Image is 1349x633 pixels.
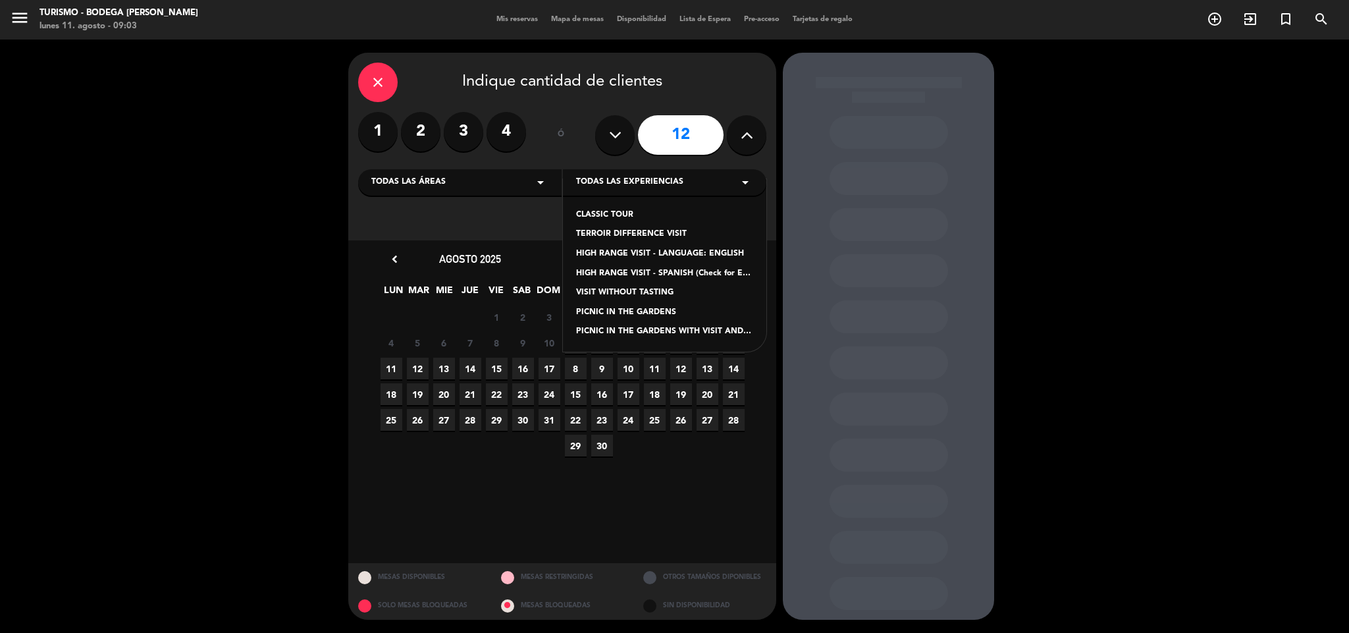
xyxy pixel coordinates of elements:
span: 9 [512,332,534,354]
span: 1 [486,306,508,328]
span: 5 [670,332,692,354]
div: SIN DISPONIBILIDAD [633,592,776,620]
button: menu [10,8,30,32]
div: Turismo - Bodega [PERSON_NAME] [40,7,198,20]
span: 3 [539,306,560,328]
span: 6 [697,332,718,354]
span: 29 [486,409,508,431]
span: 19 [670,383,692,405]
span: 19 [407,383,429,405]
label: 4 [487,112,526,151]
span: 8 [565,358,587,379]
span: 7 [460,332,481,354]
span: 3 [618,332,639,354]
span: 26 [407,409,429,431]
span: 25 [381,409,402,431]
span: 21 [723,383,745,405]
span: 18 [644,383,666,405]
span: 4 [644,332,666,354]
span: 12 [407,358,429,379]
span: 28 [460,409,481,431]
span: 9 [591,358,613,379]
span: 5 [407,332,429,354]
span: 30 [512,409,534,431]
div: MESAS RESTRINGIDAS [491,563,634,592]
div: MESAS BLOQUEADAS [491,592,634,620]
span: 10 [539,332,560,354]
span: Mis reservas [490,16,544,23]
span: 31 [539,409,560,431]
label: 1 [358,112,398,151]
span: 20 [433,383,455,405]
span: 22 [565,409,587,431]
div: HIGH RANGE VISIT - SPANISH (Check for English language) [576,267,753,281]
span: 2 [591,332,613,354]
i: exit_to_app [1242,11,1258,27]
span: 1 [565,332,587,354]
span: 26 [670,409,692,431]
span: 21 [460,383,481,405]
i: chevron_left [388,252,402,266]
span: 7 [723,332,745,354]
div: OTROS TAMAÑOS DIPONIBLES [633,563,776,592]
div: VISIT WITHOUT TASTING [576,287,753,300]
div: HIGH RANGE VISIT - LANGUAGE: ENGLISH [576,248,753,261]
span: JUE [460,283,481,304]
span: 27 [697,409,718,431]
div: TERROIR DIFFERENCE VISIT [576,228,753,241]
span: MAR [408,283,430,304]
span: 15 [565,383,587,405]
div: MESAS DISPONIBLES [348,563,491,592]
span: DOM [537,283,558,304]
div: Indique cantidad de clientes [358,63,766,102]
span: 14 [723,358,745,379]
span: 24 [618,409,639,431]
span: Disponibilidad [610,16,673,23]
div: PICNIC IN THE GARDENS [576,306,753,319]
span: 17 [618,383,639,405]
span: 22 [486,383,508,405]
i: arrow_drop_down [737,175,753,190]
span: 11 [381,358,402,379]
span: 14 [460,358,481,379]
span: 23 [591,409,613,431]
span: SAB [511,283,533,304]
span: LUN [383,283,404,304]
div: ó [539,112,582,158]
i: arrow_drop_down [533,175,548,190]
span: 12 [670,358,692,379]
span: 4 [381,332,402,354]
span: 8 [486,332,508,354]
span: 30 [591,435,613,456]
span: Lista de Espera [673,16,737,23]
span: 6 [433,332,455,354]
i: add_circle_outline [1207,11,1223,27]
i: search [1313,11,1329,27]
span: 20 [697,383,718,405]
span: 15 [486,358,508,379]
span: 13 [697,358,718,379]
span: Todas las áreas [371,176,446,189]
span: 2 [512,306,534,328]
span: 23 [512,383,534,405]
label: 2 [401,112,440,151]
label: 3 [444,112,483,151]
span: 16 [591,383,613,405]
div: lunes 11. agosto - 09:03 [40,20,198,33]
span: 27 [433,409,455,431]
div: PICNIC IN THE GARDENS WITH VISIT AND CLASSIC TASTING [576,325,753,339]
span: VIE [485,283,507,304]
span: 28 [723,409,745,431]
div: CLASSIC TOUR [576,209,753,222]
span: 11 [644,358,666,379]
span: 13 [433,358,455,379]
span: 24 [539,383,560,405]
div: SOLO MESAS BLOQUEADAS [348,592,491,620]
i: close [370,74,386,90]
span: Pre-acceso [737,16,786,23]
span: Tarjetas de regalo [786,16,859,23]
span: agosto 2025 [439,252,501,265]
span: Mapa de mesas [544,16,610,23]
i: menu [10,8,30,28]
span: 10 [618,358,639,379]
